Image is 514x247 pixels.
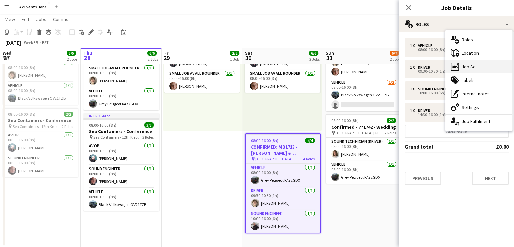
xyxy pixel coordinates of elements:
[303,156,315,161] span: 4 Roles
[246,210,320,233] app-card-role: Sound Engineer1/110:00-16:00 (6h)[PERSON_NAME]
[405,141,476,152] td: Grand total
[336,130,385,135] span: [GEOGRAPHIC_DATA] [GEOGRAPHIC_DATA]
[3,82,78,105] app-card-role: Vehicle1/108:00-16:00 (8h)Black Volkswagen OV21TZB
[3,117,78,123] h3: Sea Containers - Conference
[164,70,240,93] app-card-role: Small Job AV All Rounder1/108:00-16:00 (8h)[PERSON_NAME]
[3,50,11,56] span: Wed
[142,135,154,140] span: 3 Roles
[305,138,315,143] span: 4/4
[83,165,159,188] app-card-role: Sound Engineer1/108:00-16:00 (8h)[PERSON_NAME]
[22,16,29,22] span: Edit
[251,138,278,143] span: 08:00-16:00 (8h)
[245,133,321,233] app-job-card: 08:00-16:00 (8h)4/4CONFIRMED: MB1713 - [PERSON_NAME] & [PERSON_NAME] - wedding [GEOGRAPHIC_DATA]4...
[50,15,71,24] a: Comms
[83,87,159,110] app-card-role: Vehicle1/108:00-16:00 (8h)Grey Peugeot RA72GDX
[418,87,452,91] div: Sound Engineer
[445,33,512,46] div: Roles
[14,0,52,14] button: AV Events Jobs
[19,15,32,24] a: Edit
[309,51,318,56] span: 6/6
[230,57,239,62] div: 1 Job
[472,172,509,185] button: Next
[445,60,512,73] div: Job Ad
[326,50,334,56] span: Sun
[418,65,433,70] div: Driver
[93,135,139,140] span: Sea Containers - 12th Knot
[62,124,73,129] span: 2 Roles
[36,16,46,22] span: Jobs
[3,131,78,154] app-card-role: AV Op1/108:00-16:00 (8h)[PERSON_NAME]
[89,122,116,128] span: 08:00-16:00 (8h)
[5,16,15,22] span: View
[399,3,514,12] h3: Job Details
[64,112,73,117] span: 2/2
[410,48,496,51] div: 08:00-16:00 (8h)
[445,73,512,87] div: Labels
[246,144,320,156] h3: CONFIRMED: MB1713 - [PERSON_NAME] & [PERSON_NAME] - wedding
[3,15,18,24] a: View
[83,64,159,87] app-card-role: Small Job AV All Rounder1/108:00-16:00 (8h)[PERSON_NAME]
[410,87,418,91] div: 1 x
[331,118,359,123] span: 08:00-16:00 (8h)
[410,113,496,116] div: 14:30-16:00 (1h30m)
[326,161,401,184] app-card-role: Vehicle1/108:00-16:00 (8h)Grey Peugeot RA72GDX
[2,54,11,62] span: 27
[33,15,49,24] a: Jobs
[83,142,159,165] app-card-role: AV Op1/108:00-16:00 (8h)[PERSON_NAME]
[387,118,396,123] span: 2/2
[325,54,334,62] span: 31
[246,187,320,210] app-card-role: Driver1/109:30-10:30 (1h)[PERSON_NAME]
[83,188,159,211] app-card-role: Vehicle1/108:00-16:00 (8h)Black Volkswagen OV21TZB
[445,87,512,100] div: Internal notes
[410,70,496,73] div: 09:30-10:30 (1h)
[3,59,78,82] app-card-role: Small Job AV All Rounder1/108:00-16:00 (8h)[PERSON_NAME]
[418,108,433,113] div: Driver
[309,57,320,62] div: 2 Jobs
[230,51,239,56] span: 2/2
[255,156,293,161] span: [GEOGRAPHIC_DATA]
[3,108,78,177] app-job-card: 08:00-16:00 (8h)2/2Sea Containers - Conference Sea Containers - 12th Knot2 RolesAV Op1/108:00-16:...
[410,43,418,48] div: 1 x
[476,141,509,152] td: £0.00
[326,114,401,184] app-job-card: 08:00-16:00 (8h)2/2Confirmed - ??1742 - Wedding [GEOGRAPHIC_DATA] [GEOGRAPHIC_DATA]2 RolesSound t...
[245,70,320,93] app-card-role: Small Job AV All Rounder1/108:00-16:00 (8h)[PERSON_NAME]
[147,51,157,56] span: 6/6
[148,57,158,62] div: 2 Jobs
[163,54,170,62] span: 29
[8,112,35,117] span: 08:00-16:00 (8h)
[445,115,512,128] div: Job Fulfilment
[405,125,509,138] button: Add role
[67,51,76,56] span: 5/5
[390,57,400,62] div: 2 Jobs
[245,50,252,56] span: Sat
[22,40,39,45] span: Week 35
[326,124,401,130] h3: Confirmed - ??1742 - Wedding
[83,113,159,118] div: In progress
[13,124,58,129] span: Sea Containers - 12th Knot
[445,100,512,114] div: Settings
[53,16,68,22] span: Comms
[410,108,418,113] div: 1 x
[410,65,418,70] div: 1 x
[3,154,78,177] app-card-role: Sound Engineer1/108:00-16:00 (8h)[PERSON_NAME]
[42,40,49,45] div: BST
[390,51,399,56] span: 6/7
[418,43,435,48] div: Vehicle
[144,122,154,128] span: 3/3
[445,46,512,60] div: Location
[67,57,77,62] div: 2 Jobs
[83,113,159,211] app-job-card: In progress08:00-16:00 (8h)3/3Sea Containers - Conference Sea Containers - 12th Knot3 RolesAV Op1...
[164,50,170,56] span: Fri
[326,78,401,111] app-card-role: Vehicle1/208:00-16:00 (8h)Black Volkswagen OV21TZB
[83,128,159,134] h3: Sea Containers - Conference
[399,16,514,32] div: Roles
[246,164,320,187] app-card-role: Vehicle1/108:00-16:00 (8h)Grey Peugeot RA72GDX
[82,54,92,62] span: 28
[410,91,496,95] div: 10:00-16:00 (6h)
[405,172,441,185] button: Previous
[5,39,21,46] div: [DATE]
